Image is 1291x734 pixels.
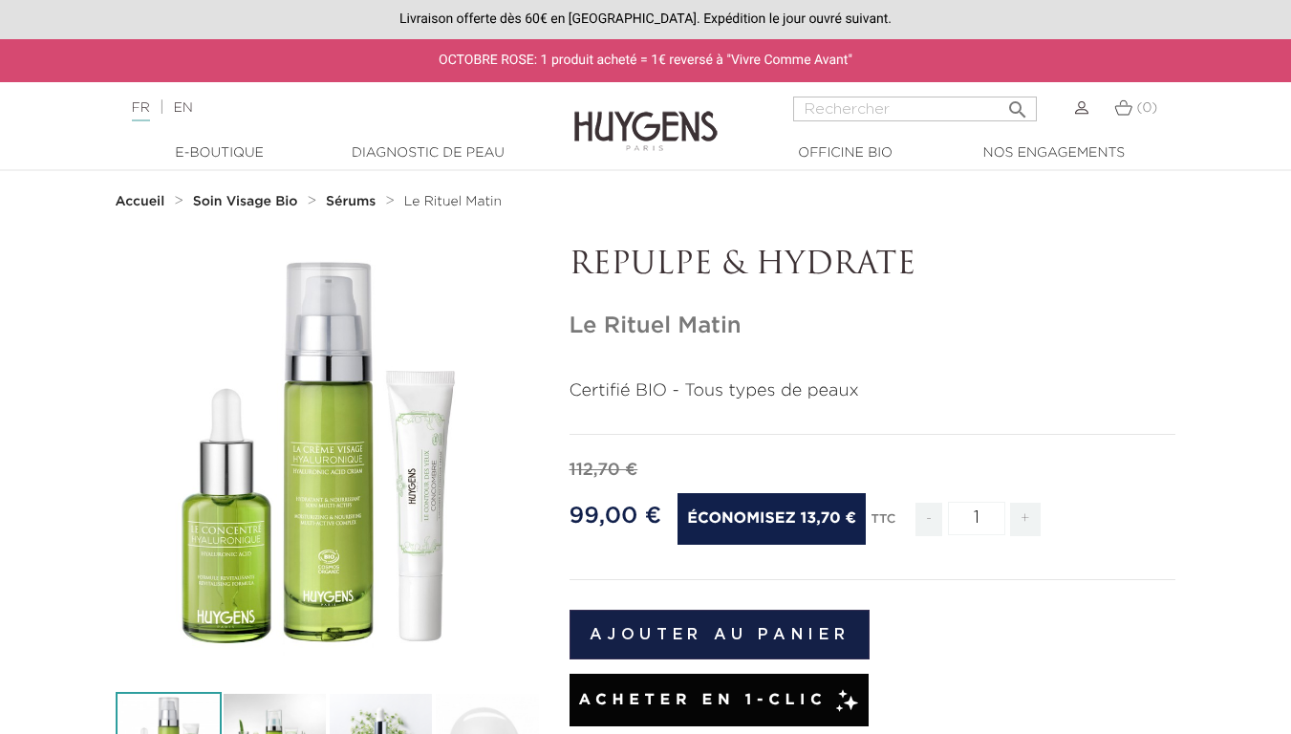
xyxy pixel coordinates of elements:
p: Certifié BIO - Tous types de peaux [570,378,1176,404]
span: Économisez 13,70 € [678,493,866,545]
span: + [1010,503,1041,536]
a: EN [173,101,192,115]
input: Rechercher [793,97,1037,121]
button:  [1001,91,1035,117]
strong: Soin Visage Bio [193,195,298,208]
a: Diagnostic de peau [333,143,524,163]
strong: Sérums [326,195,376,208]
span: - [915,503,942,536]
span: 99,00 € [570,505,661,528]
img: Huygens [574,80,718,154]
a: Sérums [326,194,380,209]
a: Soin Visage Bio [193,194,303,209]
p: REPULPE & HYDRATE [570,248,1176,284]
a: Nos engagements [958,143,1150,163]
span: 112,70 € [570,462,638,479]
div: TTC [871,499,896,550]
span: (0) [1136,101,1157,115]
a: FR [132,101,150,121]
i:  [1006,93,1029,116]
h1: Le Rituel Matin [570,313,1176,340]
strong: Accueil [116,195,165,208]
button: Ajouter au panier [570,610,871,659]
div: | [122,97,524,119]
a: E-Boutique [124,143,315,163]
span: Le Rituel Matin [404,195,502,208]
a: Accueil [116,194,169,209]
a: Officine Bio [750,143,941,163]
a: Le Rituel Matin [404,194,502,209]
input: Quantité [948,502,1005,535]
